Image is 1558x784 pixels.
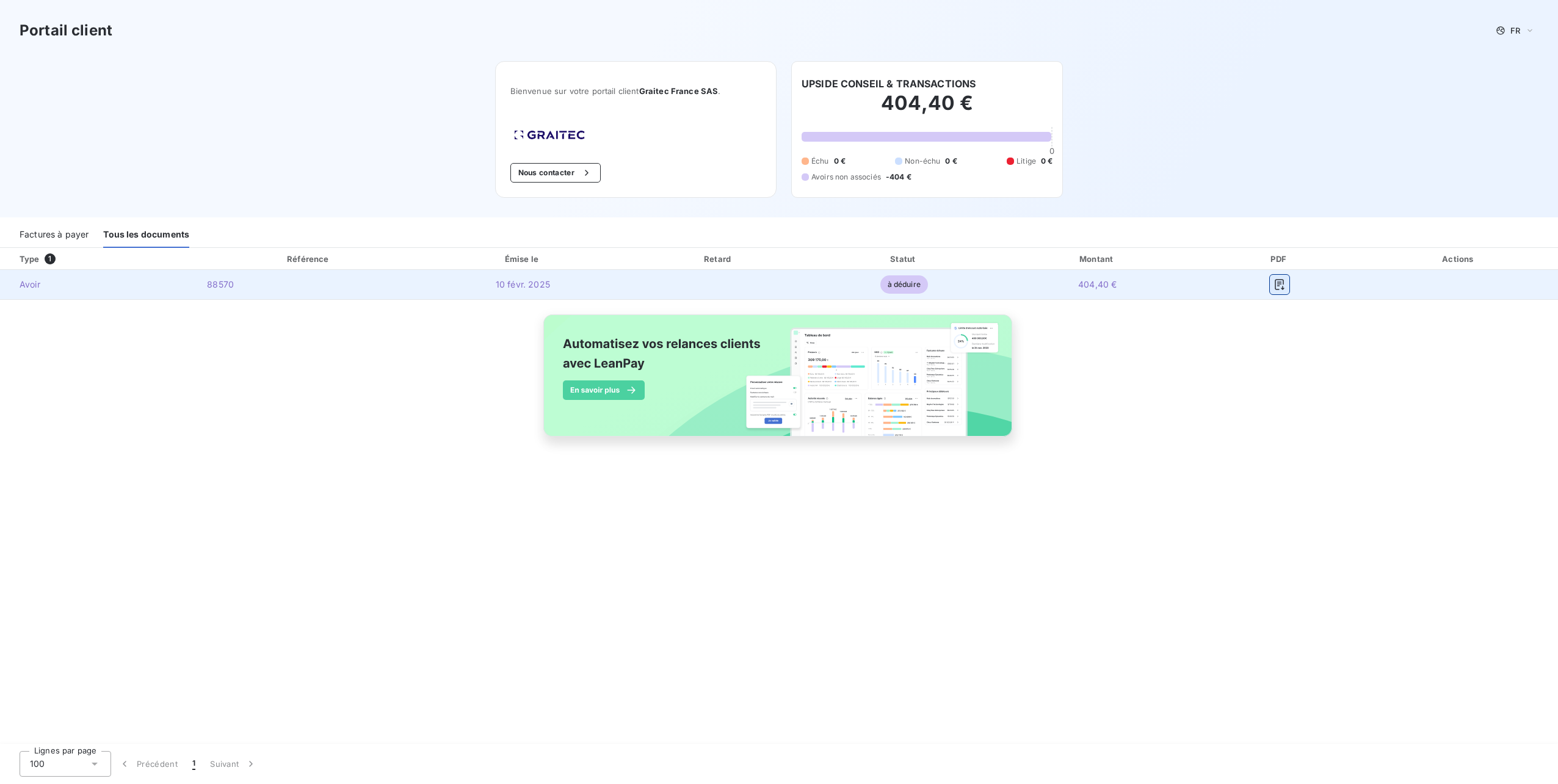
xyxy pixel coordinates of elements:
[834,156,846,167] span: 0 €
[905,156,940,167] span: Non-échu
[192,758,195,770] span: 1
[815,253,993,265] div: Statut
[20,222,89,248] div: Factures à payer
[207,279,234,289] span: 88570
[1202,253,1358,265] div: PDF
[203,751,264,777] button: Suivant
[1049,146,1054,156] span: 0
[185,751,203,777] button: 1
[880,275,928,294] span: à déduire
[639,86,719,96] span: Graitec France SAS
[423,253,622,265] div: Émise le
[1041,156,1053,167] span: 0 €
[1510,26,1520,35] span: FR
[1016,156,1036,167] span: Litige
[111,751,185,777] button: Précédent
[45,253,56,264] span: 1
[496,279,550,289] span: 10 févr. 2025
[811,172,881,183] span: Avoirs non associés
[287,254,328,264] div: Référence
[103,222,189,248] div: Tous les documents
[802,91,1053,128] h2: 404,40 €
[1363,253,1556,265] div: Actions
[886,172,911,183] span: -404 €
[998,253,1197,265] div: Montant
[510,163,601,183] button: Nous contacter
[811,156,829,167] span: Échu
[510,126,589,143] img: Company logo
[802,76,976,91] h6: UPSIDE CONSEIL & TRANSACTIONS
[30,758,45,770] span: 100
[945,156,957,167] span: 0 €
[1078,279,1117,289] span: 404,40 €
[628,253,810,265] div: Retard
[532,307,1026,457] img: banner
[20,20,112,42] h3: Portail client
[510,86,761,96] span: Bienvenue sur votre portail client .
[10,278,187,291] span: Avoir
[12,253,195,265] div: Type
